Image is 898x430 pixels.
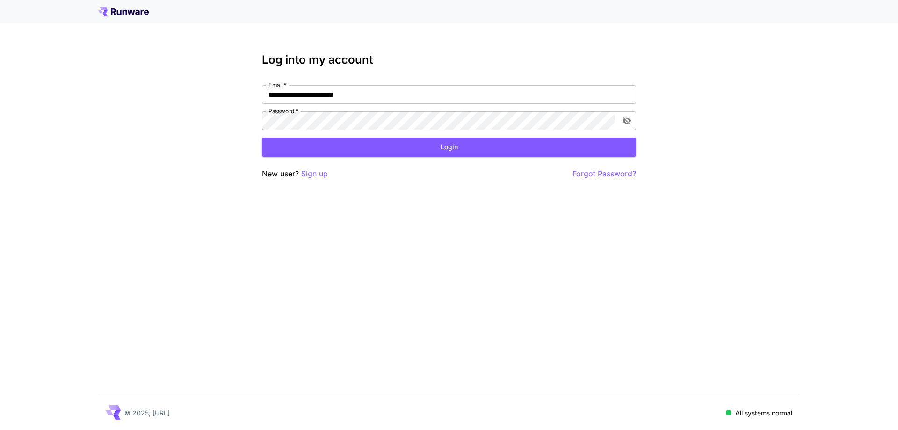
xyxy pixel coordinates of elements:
[262,53,636,66] h3: Log into my account
[262,138,636,157] button: Login
[735,408,792,418] p: All systems normal
[618,112,635,129] button: toggle password visibility
[301,168,328,180] button: Sign up
[124,408,170,418] p: © 2025, [URL]
[268,107,298,115] label: Password
[262,168,328,180] p: New user?
[572,168,636,180] button: Forgot Password?
[268,81,287,89] label: Email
